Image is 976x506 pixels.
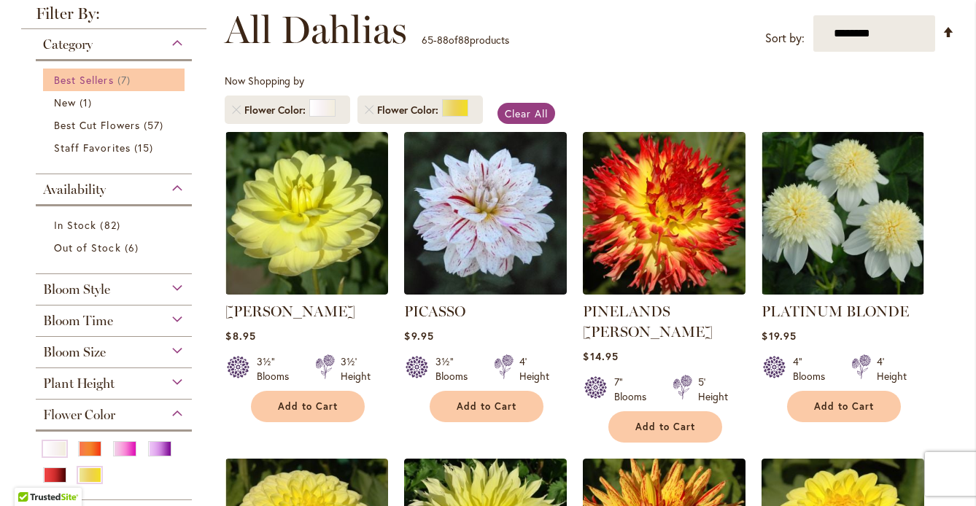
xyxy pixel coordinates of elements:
span: Category [43,36,93,52]
iframe: Launch Accessibility Center [11,454,52,495]
img: PICASSO [404,132,567,295]
span: 82 [100,217,123,233]
img: PLATINUM BLONDE [762,132,924,295]
span: Flower Color [377,103,442,117]
a: PICASSO [404,303,465,320]
a: In Stock 82 [54,217,177,233]
div: 4" Blooms [793,354,834,384]
span: 88 [437,33,449,47]
span: 57 [144,117,167,133]
a: PLATINUM BLONDE [762,303,909,320]
div: 7" Blooms [614,375,655,404]
span: Plant Height [43,375,115,392]
a: Best Cut Flowers [54,117,177,133]
a: Best Sellers [54,72,177,87]
a: PICASSO [404,284,567,297]
span: Add to Cart [814,400,874,413]
span: Clear All [505,106,548,120]
p: - of products [422,28,509,52]
label: Sort by: [765,25,805,52]
div: 3½' Height [341,354,371,384]
strong: Filter By: [21,6,206,29]
span: Bloom Time [43,313,113,329]
span: All Dahlias [225,8,407,52]
div: 3½" Blooms [257,354,298,384]
a: Out of Stock 6 [54,240,177,255]
span: Out of Stock [54,241,121,254]
div: 4' Height [877,354,907,384]
a: Remove Flower Color White/Cream [232,106,241,114]
a: PLATINUM BLONDE [762,284,924,297]
span: Best Cut Flowers [54,118,140,132]
a: New [54,95,177,110]
div: 4' Height [519,354,549,384]
div: 5' Height [698,375,728,404]
span: Bloom Size [43,344,106,360]
button: Add to Cart [430,391,543,422]
a: PEGGY JEAN [225,284,388,297]
img: PINELANDS PAM [583,132,745,295]
img: PEGGY JEAN [225,132,388,295]
span: Flower Color [244,103,309,117]
span: Availability [43,182,106,198]
span: Add to Cart [278,400,338,413]
span: $19.95 [762,329,796,343]
span: Flower Color [43,407,115,423]
span: Now Shopping by [225,74,304,87]
a: Remove Flower Color Yellow [365,106,373,114]
a: PINELANDS [PERSON_NAME] [583,303,713,340]
span: Bloom Style [43,281,110,297]
a: PINELANDS PAM [583,284,745,297]
span: 1 [80,95,96,110]
button: Add to Cart [251,391,365,422]
button: Add to Cart [787,391,901,422]
span: 6 [125,240,142,255]
span: In Stock [54,218,96,232]
span: 15 [134,140,157,155]
span: Staff Favorites [54,141,131,155]
span: New [54,96,76,109]
span: Best Sellers [54,73,114,87]
span: Add to Cart [635,421,695,433]
a: Clear All [497,103,555,124]
span: 88 [458,33,470,47]
span: $8.95 [225,329,255,343]
a: Staff Favorites [54,140,177,155]
span: $14.95 [583,349,618,363]
a: [PERSON_NAME] [225,303,355,320]
span: 7 [117,72,134,87]
span: $9.95 [404,329,433,343]
button: Add to Cart [608,411,722,443]
span: Add to Cart [457,400,516,413]
div: 3½" Blooms [435,354,476,384]
span: 65 [422,33,433,47]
